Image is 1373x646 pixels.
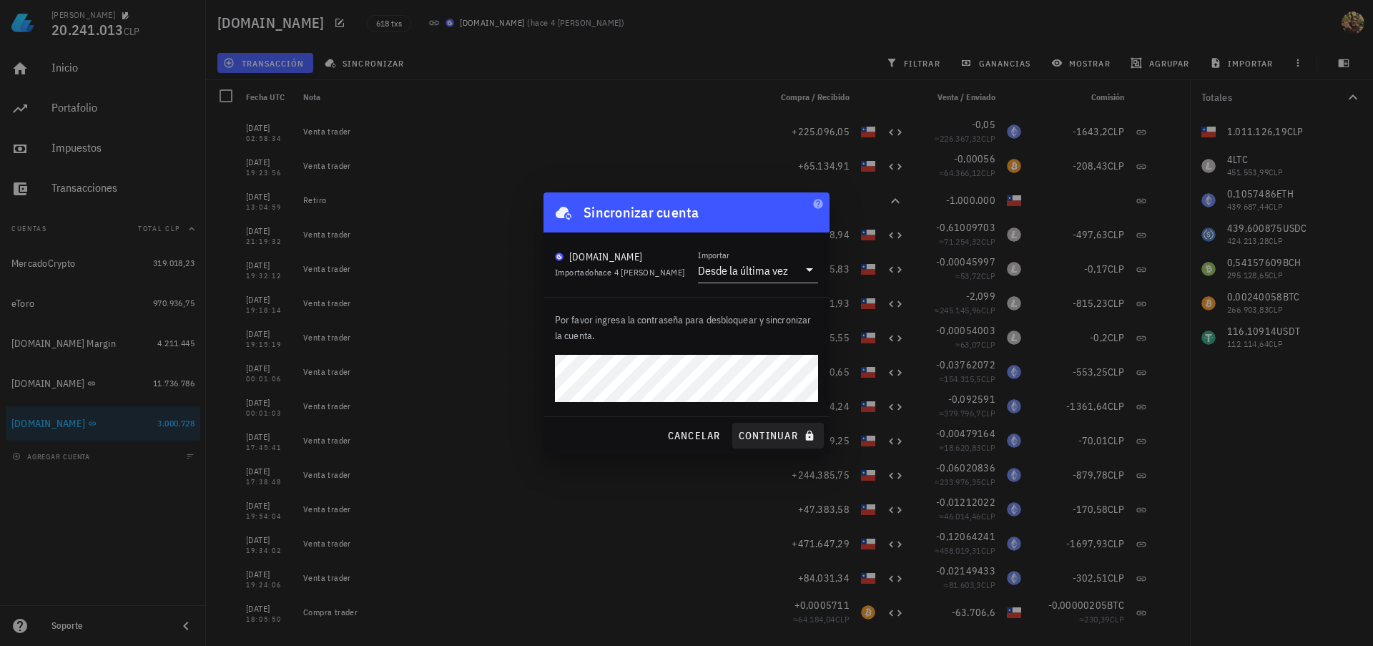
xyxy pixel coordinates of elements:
[666,429,720,442] span: cancelar
[732,423,824,449] button: continuar
[594,267,685,278] span: hace 4 [PERSON_NAME]
[555,312,818,343] p: Por favor ingresa la contraseña para desbloquear y sincronizar la cuenta.
[698,250,729,260] label: Importar
[698,263,788,278] div: Desde la última vez
[661,423,726,449] button: cancelar
[738,429,818,442] span: continuar
[555,253,564,261] img: BudaPuntoCom
[555,267,685,278] span: Importado
[698,258,818,283] div: ImportarDesde la última vez
[584,201,699,224] div: Sincronizar cuenta
[569,250,642,264] div: [DOMAIN_NAME]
